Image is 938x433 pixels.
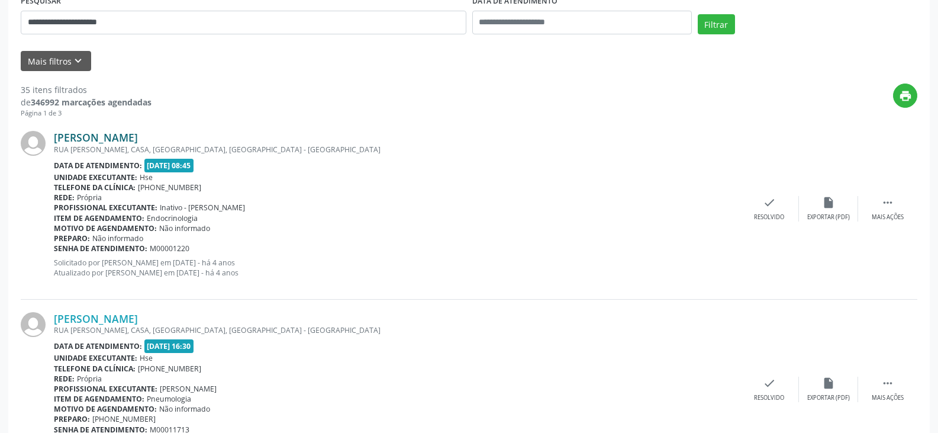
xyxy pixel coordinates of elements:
a: [PERSON_NAME] [54,312,138,325]
b: Preparo: [54,233,90,243]
div: RUA [PERSON_NAME], CASA, [GEOGRAPHIC_DATA], [GEOGRAPHIC_DATA] - [GEOGRAPHIC_DATA] [54,145,740,155]
b: Item de agendamento: [54,394,144,404]
span: [DATE] 16:30 [144,339,194,353]
b: Data de atendimento: [54,161,142,171]
div: Resolvido [754,213,784,222]
strong: 346992 marcações agendadas [31,97,152,108]
div: Mais ações [872,213,904,222]
i: insert_drive_file [822,196,835,209]
b: Preparo: [54,414,90,424]
span: M00001220 [150,243,189,254]
span: Não informado [92,233,143,243]
i: insert_drive_file [822,377,835,390]
i:  [881,377,894,390]
button: print [893,84,917,108]
b: Telefone da clínica: [54,182,136,193]
b: Data de atendimento: [54,341,142,351]
span: Hse [140,353,153,363]
span: Não informado [159,223,210,233]
b: Senha de atendimento: [54,243,147,254]
i: print [899,89,912,102]
b: Rede: [54,193,75,203]
i: check [763,377,776,390]
i: check [763,196,776,209]
div: 35 itens filtrados [21,84,152,96]
button: Filtrar [698,14,735,34]
span: Não informado [159,404,210,414]
span: [DATE] 08:45 [144,159,194,172]
b: Unidade executante: [54,172,137,182]
span: Inativo - [PERSON_NAME] [160,203,245,213]
img: img [21,131,46,156]
b: Motivo de agendamento: [54,404,157,414]
b: Telefone da clínica: [54,364,136,374]
span: [PHONE_NUMBER] [92,414,156,424]
b: Profissional executante: [54,384,157,394]
b: Profissional executante: [54,203,157,213]
div: Resolvido [754,394,784,402]
img: img [21,312,46,337]
span: Hse [140,172,153,182]
b: Unidade executante: [54,353,137,363]
div: Mais ações [872,394,904,402]
div: Exportar (PDF) [807,213,850,222]
span: Própria [77,374,102,384]
a: [PERSON_NAME] [54,131,138,144]
div: de [21,96,152,108]
span: Endocrinologia [147,213,198,223]
b: Rede: [54,374,75,384]
span: [PHONE_NUMBER] [138,364,201,374]
i: keyboard_arrow_down [72,54,85,68]
span: [PHONE_NUMBER] [138,182,201,193]
button: Mais filtroskeyboard_arrow_down [21,51,91,72]
p: Solicitado por [PERSON_NAME] em [DATE] - há 4 anos Atualizado por [PERSON_NAME] em [DATE] - há 4 ... [54,258,740,278]
i:  [881,196,894,209]
span: [PERSON_NAME] [160,384,217,394]
div: RUA [PERSON_NAME], CASA, [GEOGRAPHIC_DATA], [GEOGRAPHIC_DATA] - [GEOGRAPHIC_DATA] [54,325,740,335]
div: Exportar (PDF) [807,394,850,402]
div: Página 1 de 3 [21,108,152,118]
span: Pneumologia [147,394,191,404]
b: Item de agendamento: [54,213,144,223]
span: Própria [77,193,102,203]
b: Motivo de agendamento: [54,223,157,233]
